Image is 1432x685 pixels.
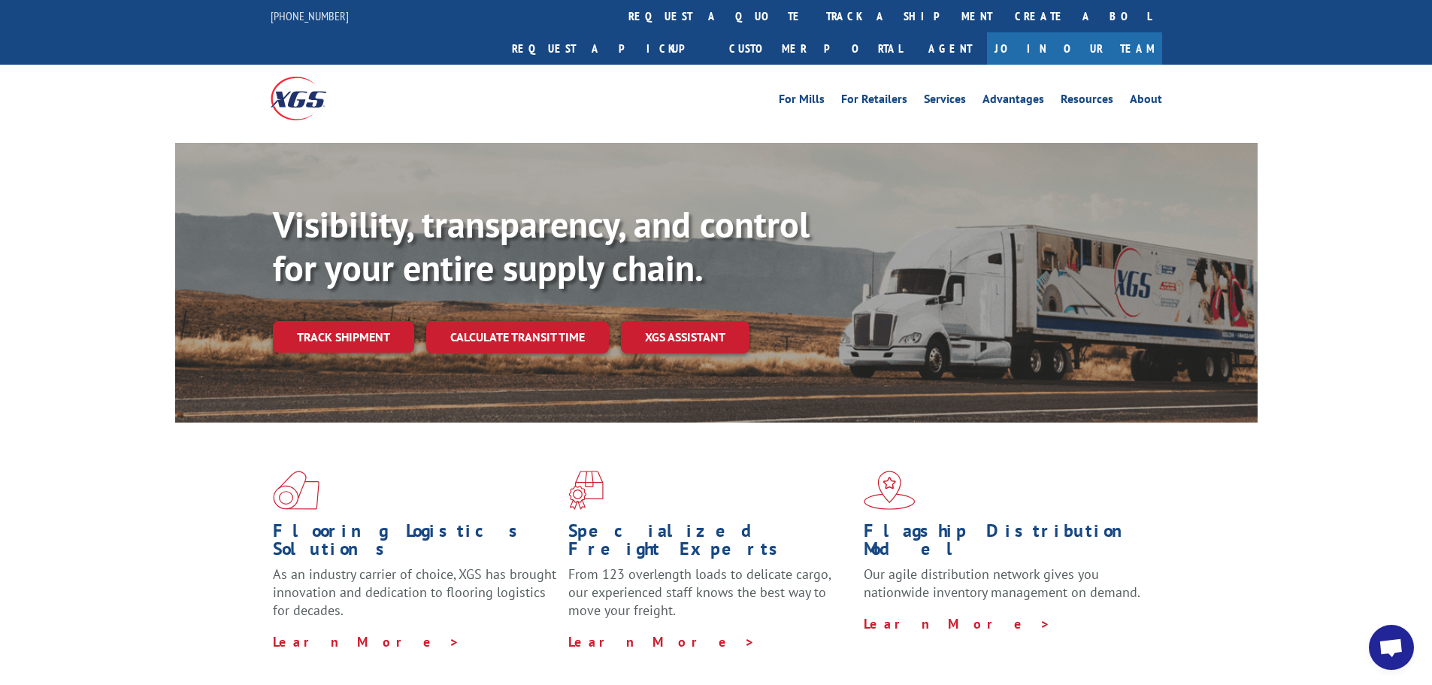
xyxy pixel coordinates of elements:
a: Resources [1061,93,1113,110]
span: As an industry carrier of choice, XGS has brought innovation and dedication to flooring logistics... [273,565,556,619]
a: Learn More > [273,633,460,650]
a: Track shipment [273,321,414,353]
a: Learn More > [568,633,755,650]
a: Join Our Team [987,32,1162,65]
h1: Flagship Distribution Model [864,522,1148,565]
a: Advantages [982,93,1044,110]
a: For Retailers [841,93,907,110]
img: xgs-icon-flagship-distribution-model-red [864,471,916,510]
h1: Flooring Logistics Solutions [273,522,557,565]
a: Services [924,93,966,110]
b: Visibility, transparency, and control for your entire supply chain. [273,201,810,291]
h1: Specialized Freight Experts [568,522,852,565]
span: Our agile distribution network gives you nationwide inventory management on demand. [864,565,1140,601]
a: For Mills [779,93,825,110]
a: Request a pickup [501,32,718,65]
a: [PHONE_NUMBER] [271,8,349,23]
a: Agent [913,32,987,65]
a: XGS ASSISTANT [621,321,749,353]
a: About [1130,93,1162,110]
div: Open chat [1369,625,1414,670]
img: xgs-icon-total-supply-chain-intelligence-red [273,471,319,510]
a: Calculate transit time [426,321,609,353]
a: Learn More > [864,615,1051,632]
p: From 123 overlength loads to delicate cargo, our experienced staff knows the best way to move you... [568,565,852,632]
img: xgs-icon-focused-on-flooring-red [568,471,604,510]
a: Customer Portal [718,32,913,65]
